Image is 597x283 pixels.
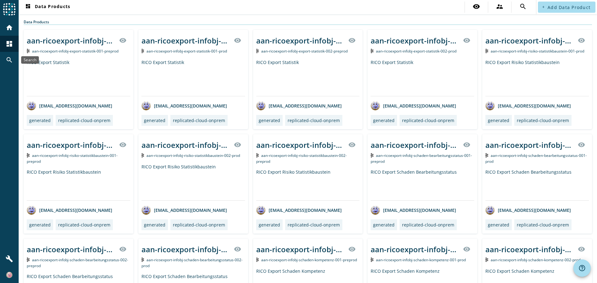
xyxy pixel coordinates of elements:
span: Kafka Topic: aan-ricoexport-infobj-risiko-statistikbaustein-001-prod [491,48,584,54]
div: replicated-cloud-onprem [402,222,454,228]
mat-icon: help_outline [578,264,586,272]
mat-icon: add [542,5,545,9]
div: aan-ricoexport-infobj-risiko-statistikbaustein-001-_stage_ [485,35,574,46]
mat-icon: dashboard [6,40,13,48]
div: aan-ricoexport-infobj-export-statistik-002-_stage_ [371,35,459,46]
img: Kafka Topic: aan-ricoexport-infobj-schaden-kompetenz-002-prod [485,258,488,262]
mat-icon: visibility [578,37,585,44]
mat-icon: visibility [463,37,470,44]
div: generated [488,117,509,123]
div: aan-ricoexport-infobj-schaden-kompetenz-001-_stage_ [371,244,459,254]
div: [EMAIL_ADDRESS][DOMAIN_NAME] [27,101,112,110]
div: generated [144,222,165,228]
div: aan-ricoexport-infobj-schaden-kompetenz-002-_stage_ [485,244,574,254]
div: [EMAIL_ADDRESS][DOMAIN_NAME] [141,101,227,110]
div: [EMAIL_ADDRESS][DOMAIN_NAME] [256,101,342,110]
div: aan-ricoexport-infobj-schaden-bearbeitungsstatus-002-_stage_ [27,244,115,254]
img: Kafka Topic: aan-ricoexport-infobj-risiko-statistikbaustein-002-preprod [256,153,259,157]
img: Kafka Topic: aan-ricoexport-infobj-export-statistik-002-preprod [256,49,259,53]
mat-icon: visibility [463,141,470,148]
mat-icon: visibility [119,245,127,253]
span: Kafka Topic: aan-ricoexport-infobj-schaden-bearbeitungsstatus-001-preprod [371,153,472,164]
div: aan-ricoexport-infobj-risiko-statistikbaustein-002-_stage_ [141,140,230,150]
img: Kafka Topic: aan-ricoexport-infobj-schaden-kompetenz-001-preprod [256,258,259,262]
mat-icon: visibility [578,245,585,253]
img: Kafka Topic: aan-ricoexport-infobj-schaden-kompetenz-001-prod [371,258,373,262]
mat-icon: visibility [348,245,356,253]
div: aan-ricoexport-infobj-risiko-statistikbaustein-001-_stage_ [27,140,115,150]
div: generated [259,117,280,123]
div: aan-ricoexport-infobj-export-statistik-001-_stage_ [27,35,115,46]
mat-icon: visibility [119,37,127,44]
div: generated [373,117,395,123]
div: replicated-cloud-onprem [58,222,110,228]
div: generated [144,117,165,123]
img: Kafka Topic: aan-ricoexport-infobj-schaden-bearbeitungsstatus-001-prod [485,153,488,157]
span: Kafka Topic: aan-ricoexport-infobj-schaden-kompetenz-002-prod [491,257,581,262]
div: RICO Export Risiko Statistikbaustein [256,169,360,200]
div: replicated-cloud-onprem [288,117,340,123]
mat-icon: visibility [234,37,241,44]
div: aan-ricoexport-infobj-risiko-statistikbaustein-002-_stage_ [256,140,345,150]
span: Kafka Topic: aan-ricoexport-infobj-export-statistik-002-preprod [261,48,348,54]
mat-icon: dashboard [24,3,32,11]
button: Add Data Product [538,2,595,13]
div: aan-ricoexport-infobj-export-statistik-002-_stage_ [256,35,345,46]
span: Kafka Topic: aan-ricoexport-infobj-export-statistik-002-prod [376,48,456,54]
img: Kafka Topic: aan-ricoexport-infobj-export-statistik-001-prod [141,49,144,53]
mat-icon: home [6,24,13,31]
img: avatar [141,101,151,110]
div: replicated-cloud-onprem [173,117,225,123]
div: generated [29,117,51,123]
div: RICO Export Statistik [27,59,130,96]
div: replicated-cloud-onprem [517,117,569,123]
div: [EMAIL_ADDRESS][DOMAIN_NAME] [485,101,571,110]
mat-icon: visibility [578,141,585,148]
div: RICO Export Statistik [256,59,360,96]
div: generated [29,222,51,228]
div: replicated-cloud-onprem [173,222,225,228]
span: Kafka Topic: aan-ricoexport-infobj-schaden-kompetenz-001-preprod [261,257,357,262]
img: e1c89a595bf15ecf1c82e381c30a2d29 [6,272,12,278]
div: aan-ricoexport-infobj-schaden-kompetenz-001-_stage_ [256,244,345,254]
div: aan-ricoexport-infobj-schaden-bearbeitungsstatus-002-_stage_ [141,244,230,254]
div: aan-ricoexport-infobj-export-statistik-001-_stage_ [141,35,230,46]
span: Kafka Topic: aan-ricoexport-infobj-risiko-statistikbaustein-002-preprod [256,153,347,164]
div: Search [21,56,39,64]
div: RICO Export Risiko Statistikbaustein [485,59,589,96]
div: [EMAIL_ADDRESS][DOMAIN_NAME] [27,205,112,215]
img: Kafka Topic: aan-ricoexport-infobj-risiko-statistikbaustein-002-prod [141,153,144,157]
span: Kafka Topic: aan-ricoexport-infobj-risiko-statistikbaustein-002-prod [146,153,240,158]
div: replicated-cloud-onprem [58,117,110,123]
img: avatar [256,101,266,110]
div: replicated-cloud-onprem [288,222,340,228]
img: Kafka Topic: aan-ricoexport-infobj-export-statistik-002-prod [371,49,373,53]
div: RICO Export Schaden Bearbeitungsstatus [371,169,474,200]
div: [EMAIL_ADDRESS][DOMAIN_NAME] [256,205,342,215]
mat-icon: visibility [473,3,480,10]
div: generated [373,222,395,228]
div: aan-ricoexport-infobj-schaden-bearbeitungsstatus-001-_stage_ [485,140,574,150]
img: Kafka Topic: aan-ricoexport-infobj-export-statistik-001-preprod [27,49,30,53]
img: avatar [256,205,266,215]
span: Kafka Topic: aan-ricoexport-infobj-schaden-kompetenz-001-prod [376,257,466,262]
button: Data Products [22,2,73,13]
span: Kafka Topic: aan-ricoexport-infobj-schaden-bearbeitungsstatus-002-prod [141,257,243,268]
mat-icon: visibility [234,245,241,253]
mat-icon: build [6,255,13,262]
img: Kafka Topic: aan-ricoexport-infobj-risiko-statistikbaustein-001-prod [485,49,488,53]
mat-icon: visibility [234,141,241,148]
span: Add Data Product [548,4,590,10]
mat-icon: search [519,3,527,10]
img: avatar [371,205,380,215]
span: Kafka Topic: aan-ricoexport-infobj-schaden-bearbeitungsstatus-001-prod [485,153,587,164]
div: generated [488,222,509,228]
div: Data Products [24,19,592,25]
div: [EMAIL_ADDRESS][DOMAIN_NAME] [141,205,227,215]
img: Kafka Topic: aan-ricoexport-infobj-risiko-statistikbaustein-001-preprod [27,153,30,157]
img: avatar [27,101,36,110]
img: avatar [485,205,495,215]
img: Kafka Topic: aan-ricoexport-infobj-schaden-bearbeitungsstatus-002-prod [141,258,144,262]
div: replicated-cloud-onprem [402,117,454,123]
div: replicated-cloud-onprem [517,222,569,228]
